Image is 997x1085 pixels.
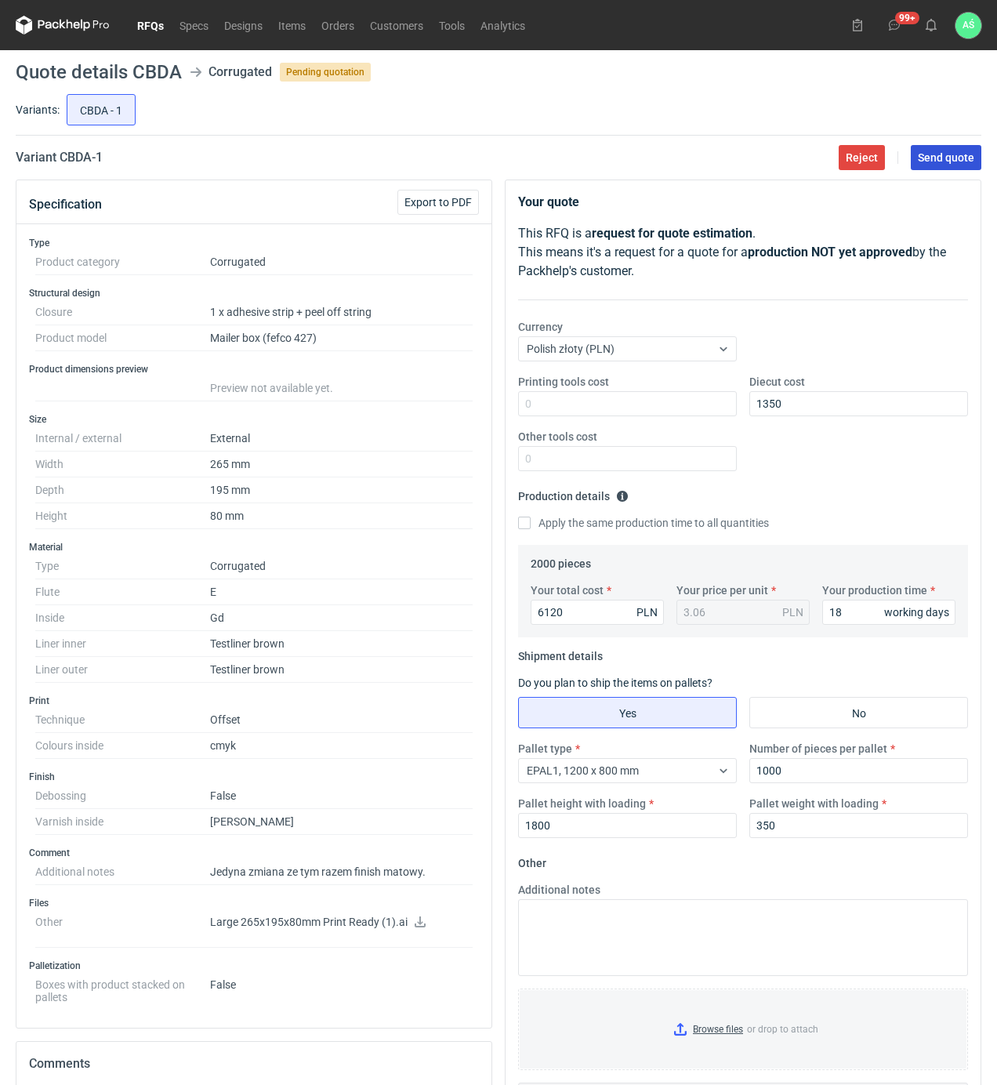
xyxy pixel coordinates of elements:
dd: E [210,579,473,605]
h3: Product dimensions preview [29,363,479,376]
label: or drop to attach [519,989,967,1069]
dd: False [210,972,473,1003]
a: Orders [314,16,362,34]
span: Preview not available yet. [210,382,333,394]
dd: Offset [210,707,473,733]
dd: 265 mm [210,452,473,477]
a: Tools [431,16,473,34]
h3: Palletization [29,960,479,972]
button: AŚ [955,13,981,38]
legend: Other [518,851,546,869]
dd: External [210,426,473,452]
label: Currency [518,319,563,335]
dt: Closure [35,299,210,325]
span: Polish złoty (PLN) [527,343,615,355]
dd: cmyk [210,733,473,759]
dt: Inside [35,605,210,631]
dt: Width [35,452,210,477]
svg: Packhelp Pro [16,16,110,34]
dd: False [210,783,473,809]
label: Number of pieces per pallet [749,741,887,757]
button: Reject [839,145,885,170]
dd: 1 x adhesive strip + peel off string [210,299,473,325]
a: Analytics [473,16,533,34]
div: Adrian Świerżewski [955,13,981,38]
strong: Your quote [518,194,579,209]
dd: 80 mm [210,503,473,529]
input: 0 [749,391,968,416]
dt: Internal / external [35,426,210,452]
label: No [749,697,968,728]
label: Pallet height with loading [518,796,646,811]
label: Your total cost [531,582,604,598]
h2: Variant CBDA - 1 [16,148,103,167]
a: Specs [172,16,216,34]
span: Pending quotation [280,63,371,82]
dd: Gd [210,605,473,631]
h3: Comment [29,847,479,859]
label: Pallet weight with loading [749,796,879,811]
input: 0 [822,600,955,625]
dt: Product model [35,325,210,351]
span: Export to PDF [404,197,472,208]
dt: Height [35,503,210,529]
button: Specification [29,186,102,223]
dd: [PERSON_NAME] [210,809,473,835]
h2: Comments [29,1054,479,1073]
dt: Product category [35,249,210,275]
legend: 2000 pieces [531,551,591,570]
div: Corrugated [208,63,272,82]
label: Pallet type [518,741,572,757]
div: working days [884,604,949,620]
label: Printing tools cost [518,374,609,390]
dt: Technique [35,707,210,733]
strong: request for quote estimation [592,226,752,241]
label: Apply the same production time to all quantities [518,515,769,531]
div: PLN [636,604,658,620]
dt: Type [35,553,210,579]
dt: Additional notes [35,859,210,885]
h3: Structural design [29,287,479,299]
p: This RFQ is a . This means it's a request for a quote for a by the Packhelp's customer. [518,224,968,281]
label: Your price per unit [676,582,768,598]
a: Items [270,16,314,34]
dt: Varnish inside [35,809,210,835]
dd: Corrugated [210,249,473,275]
input: 0 [518,446,737,471]
label: Your production time [822,582,927,598]
label: Variants: [16,102,60,118]
dd: Mailer box (fefco 427) [210,325,473,351]
h3: Print [29,695,479,707]
a: Designs [216,16,270,34]
strong: production NOT yet approved [748,245,912,259]
dd: Testliner brown [210,631,473,657]
dt: Boxes with product stacked on pallets [35,972,210,1003]
dd: 195 mm [210,477,473,503]
dt: Depth [35,477,210,503]
input: 0 [531,600,664,625]
dt: Liner inner [35,631,210,657]
a: Customers [362,16,431,34]
a: RFQs [129,16,172,34]
label: CBDA - 1 [67,94,136,125]
label: Additional notes [518,882,600,898]
dd: Corrugated [210,553,473,579]
input: 0 [518,813,737,838]
h3: Size [29,413,479,426]
label: Do you plan to ship the items on pallets? [518,677,712,689]
label: Other tools cost [518,429,597,445]
div: PLN [782,604,803,620]
dd: Jedyna zmiana ze tym razem finish matowy. [210,859,473,885]
legend: Production details [518,484,629,503]
span: Reject [846,152,878,163]
button: Export to PDF [397,190,479,215]
input: 0 [749,813,968,838]
input: 0 [518,391,737,416]
label: Yes [518,697,737,728]
input: 0 [749,758,968,783]
dt: Colours inside [35,733,210,759]
span: EPAL1, 1200 x 800 mm [527,764,639,777]
dt: Other [35,909,210,948]
dt: Debossing [35,783,210,809]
